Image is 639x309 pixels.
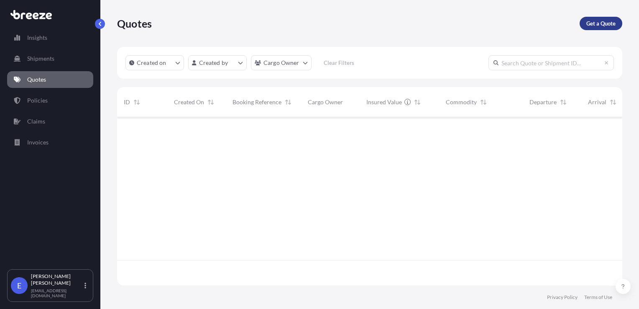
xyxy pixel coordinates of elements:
button: Sort [283,97,293,107]
p: Insights [27,33,47,42]
a: Shipments [7,50,93,67]
button: createdOn Filter options [125,55,184,70]
a: Get a Quote [580,17,622,30]
input: Search Quote or Shipment ID... [488,55,614,70]
span: Insured Value [366,98,402,106]
p: [EMAIL_ADDRESS][DOMAIN_NAME] [31,288,83,298]
a: Quotes [7,71,93,88]
span: Commodity [446,98,477,106]
a: Terms of Use [584,294,612,301]
button: Clear Filters [316,56,363,70]
p: Clear Filters [324,59,354,67]
button: Sort [412,97,422,107]
button: Sort [206,97,216,107]
p: Get a Quote [586,19,616,28]
p: Claims [27,117,45,126]
a: Privacy Policy [547,294,578,301]
button: Sort [558,97,568,107]
span: E [17,281,21,290]
p: [PERSON_NAME] [PERSON_NAME] [31,273,83,286]
span: Departure [529,98,557,106]
span: Booking Reference [233,98,281,106]
a: Insights [7,29,93,46]
span: ID [124,98,130,106]
a: Invoices [7,134,93,151]
span: Created On [174,98,204,106]
span: Arrival [588,98,606,106]
p: Created on [137,59,166,67]
button: Sort [132,97,142,107]
button: createdBy Filter options [188,55,247,70]
p: Shipments [27,54,54,63]
button: cargoOwner Filter options [251,55,312,70]
a: Policies [7,92,93,109]
p: Quotes [27,75,46,84]
button: Sort [478,97,488,107]
p: Invoices [27,138,49,147]
p: Cargo Owner [263,59,299,67]
p: Quotes [117,17,152,30]
p: Policies [27,96,48,105]
span: Cargo Owner [308,98,343,106]
a: Claims [7,113,93,130]
button: Sort [608,97,618,107]
p: Created by [199,59,228,67]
